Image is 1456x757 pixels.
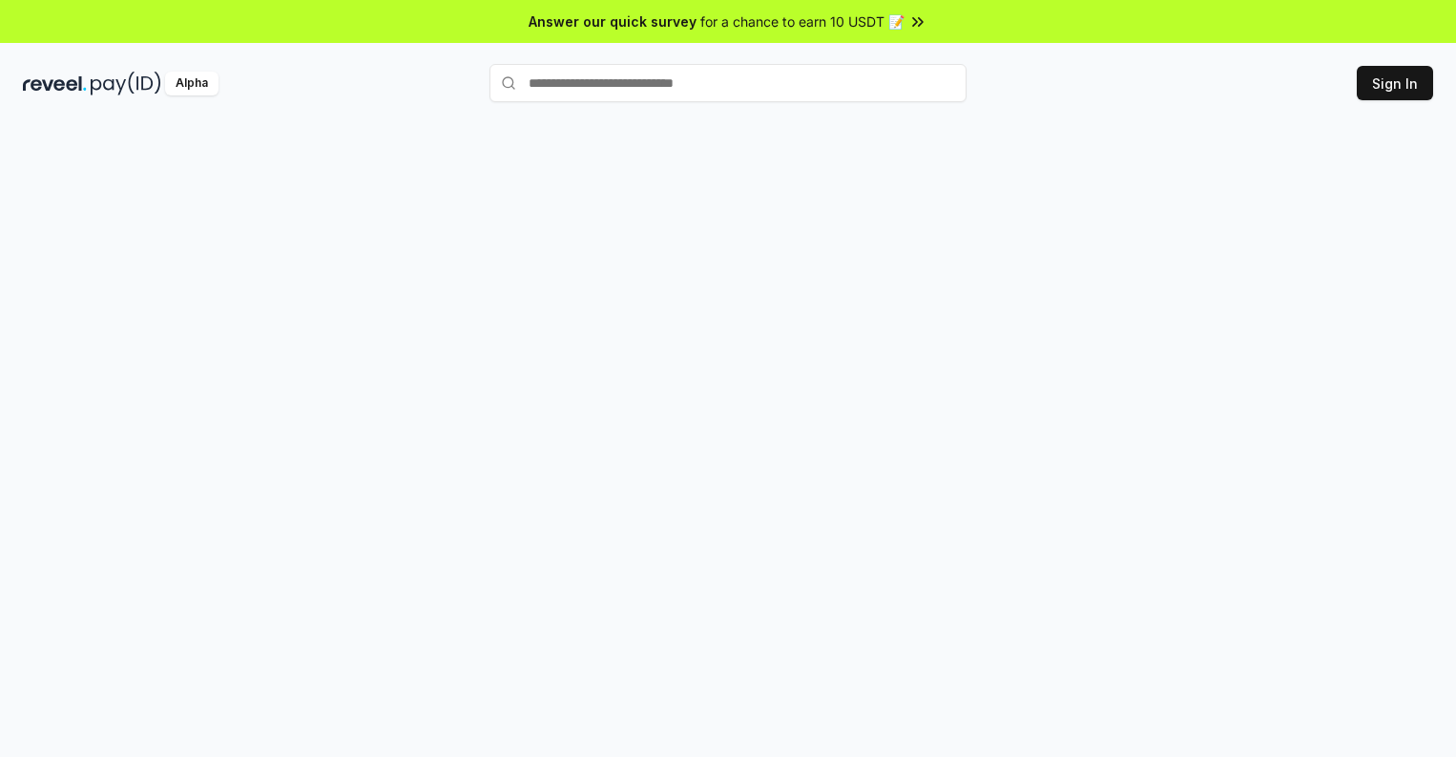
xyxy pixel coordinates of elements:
[165,72,218,95] div: Alpha
[23,72,87,95] img: reveel_dark
[529,11,697,32] span: Answer our quick survey
[1357,66,1433,100] button: Sign In
[91,72,161,95] img: pay_id
[700,11,905,32] span: for a chance to earn 10 USDT 📝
